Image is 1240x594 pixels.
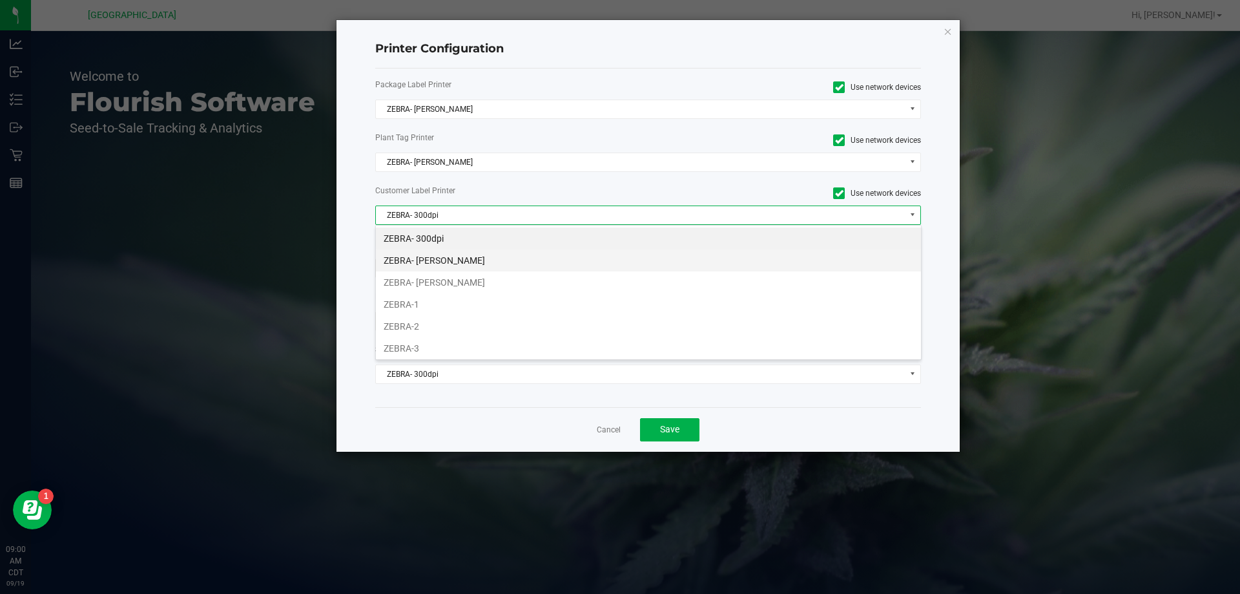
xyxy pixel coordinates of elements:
button: Save [640,418,699,441]
iframe: Resource center [13,491,52,529]
span: ZEBRA- 300dpi [376,206,905,224]
label: Use network devices [658,187,922,199]
span: Save [660,424,679,434]
li: ZEBRA-3 [376,337,921,359]
span: ZEBRA- [PERSON_NAME] [376,153,905,171]
a: Cancel [597,425,621,436]
label: Plant Tag Printer [375,132,639,143]
iframe: Resource center unread badge [38,489,54,504]
label: Package Label Printer [375,79,639,90]
li: ZEBRA- 300dpi [376,228,921,249]
label: Customer Label Printer [375,185,639,196]
h4: Printer Configuration [375,41,922,58]
li: ZEBRA-2 [376,315,921,337]
li: ZEBRA-1 [376,293,921,315]
label: Use network devices [658,134,922,146]
li: ZEBRA- [PERSON_NAME] [376,249,921,271]
li: ZEBRA- [PERSON_NAME] [376,271,921,293]
span: ZEBRA- 300dpi [376,365,905,383]
span: ZEBRA- [PERSON_NAME] [376,100,905,118]
label: Use network devices [658,81,922,93]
